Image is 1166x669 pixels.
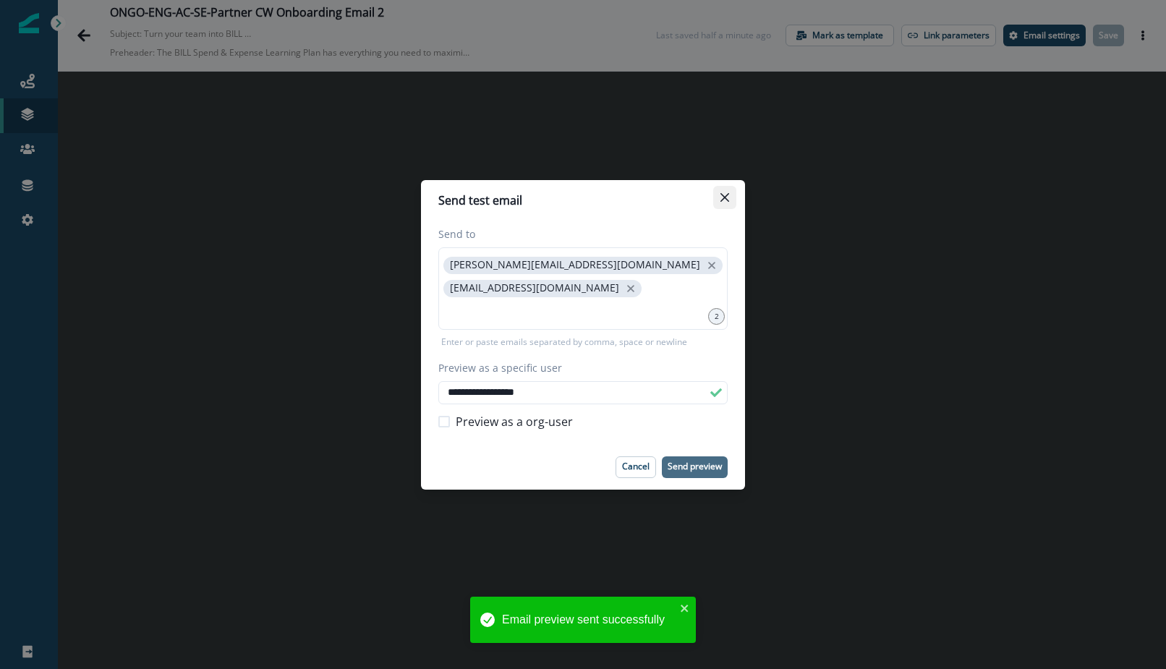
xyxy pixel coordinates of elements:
div: Email preview sent successfully [502,611,676,628]
button: close [680,602,690,614]
button: close [705,258,719,273]
span: Preview as a org-user [456,413,573,430]
p: Enter or paste emails separated by comma, space or newline [438,336,690,349]
button: Cancel [616,456,656,478]
button: close [624,281,638,296]
p: Send test email [438,192,522,209]
label: Send to [438,226,719,242]
p: [EMAIL_ADDRESS][DOMAIN_NAME] [450,282,619,294]
div: 2 [708,308,725,325]
p: [PERSON_NAME][EMAIL_ADDRESS][DOMAIN_NAME] [450,259,700,271]
p: Send preview [668,461,722,472]
p: Cancel [622,461,650,472]
button: Close [713,186,736,209]
button: Send preview [662,456,728,478]
label: Preview as a specific user [438,360,719,375]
